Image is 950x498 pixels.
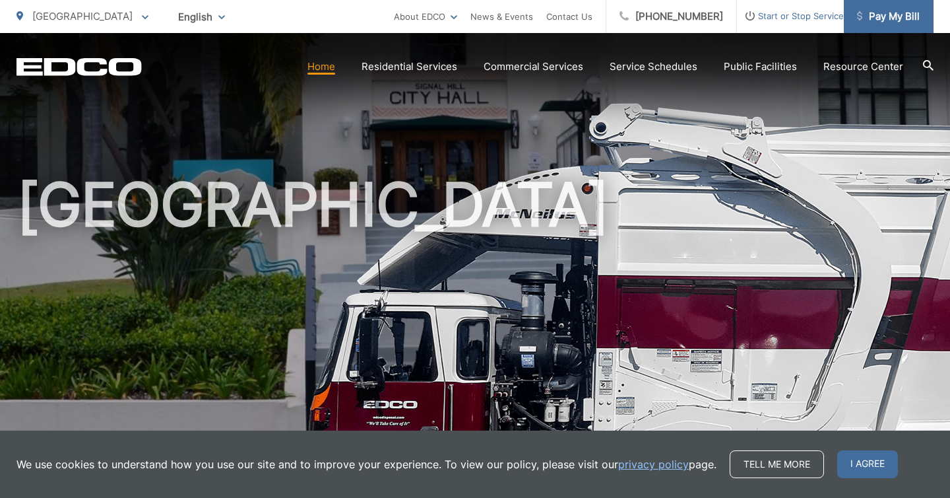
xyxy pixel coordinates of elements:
p: We use cookies to understand how you use our site and to improve your experience. To view our pol... [16,456,716,472]
a: Tell me more [730,450,824,478]
span: I agree [837,450,898,478]
a: Service Schedules [610,59,697,75]
a: About EDCO [394,9,457,24]
a: News & Events [470,9,533,24]
a: Resource Center [823,59,903,75]
a: EDCD logo. Return to the homepage. [16,57,142,76]
a: Contact Us [546,9,592,24]
span: Pay My Bill [857,9,920,24]
a: Residential Services [362,59,457,75]
a: Commercial Services [484,59,583,75]
a: privacy policy [618,456,689,472]
span: English [168,5,235,28]
span: [GEOGRAPHIC_DATA] [32,10,133,22]
a: Home [307,59,335,75]
a: Public Facilities [724,59,797,75]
